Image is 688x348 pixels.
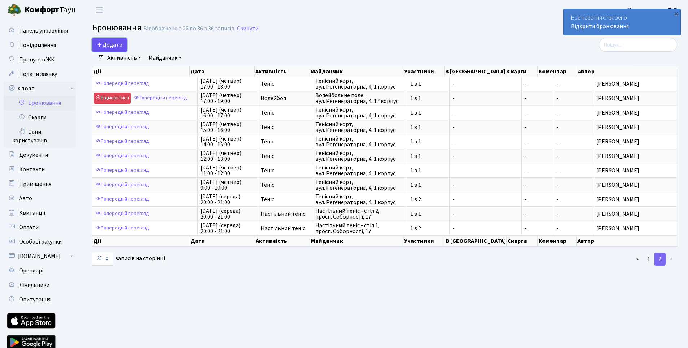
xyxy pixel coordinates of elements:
[90,4,108,16] button: Переключити навігацію
[445,236,507,246] th: В [GEOGRAPHIC_DATA]
[4,191,76,206] a: Авто
[596,124,674,130] span: [PERSON_NAME]
[315,136,404,147] span: Тенісний корт, вул. Регенераторна, 4, 1 корпус
[577,236,677,246] th: Автор
[4,235,76,249] a: Особові рахунки
[506,66,538,77] th: Скарги
[524,168,550,173] span: -
[453,168,518,173] span: -
[92,252,165,266] label: записів на сторінці
[19,27,68,35] span: Панель управління
[599,38,677,52] input: Пошук...
[4,81,76,96] a: Спорт
[143,25,235,32] div: Відображено з 26 по 36 з 36 записів.
[94,223,151,234] a: Попередній перегляд
[315,93,404,104] span: Волейбольне поле, вул. Регенераторна, 4, 17 корпус
[310,236,403,246] th: Майданчик
[315,208,404,220] span: Настільний теніс - стіл 2, просп. Соборності, 17
[631,253,643,266] a: <
[261,110,309,116] span: Теніс
[627,6,679,14] b: Каричковська Т. В.
[453,95,518,101] span: -
[4,263,76,278] a: Орендарі
[255,66,310,77] th: Активність
[524,211,550,217] span: -
[94,208,151,219] a: Попередній перегляд
[410,225,446,231] span: 1 з 2
[410,124,446,130] span: 1 з 1
[564,9,680,35] div: Бронювання створено
[190,236,255,246] th: Дата
[410,197,446,202] span: 1 з 2
[19,166,45,173] span: Контакти
[4,206,76,220] a: Квитанції
[104,52,144,64] a: Активність
[310,66,403,77] th: Майданчик
[19,296,51,304] span: Опитування
[190,66,254,77] th: Дата
[596,110,674,116] span: [PERSON_NAME]
[200,208,255,220] span: [DATE] (середа) 20:00 - 21:00
[315,78,404,90] span: Тенісний корт, вул. Регенераторна, 4, 1 корпус
[4,110,76,125] a: Скарги
[4,23,76,38] a: Панель управління
[315,165,404,176] span: Тенісний корт, вул. Регенераторна, 4, 1 корпус
[556,152,558,160] span: -
[643,253,654,266] a: 1
[255,236,310,246] th: Активність
[453,139,518,145] span: -
[92,236,190,246] th: Дії
[132,93,189,104] a: Попередній перегляд
[19,209,46,217] span: Квитанції
[524,182,550,188] span: -
[200,179,255,191] span: [DATE] (четвер) 9:00 - 10:00
[445,66,506,77] th: В [GEOGRAPHIC_DATA]
[261,197,309,202] span: Теніс
[4,38,76,52] a: Повідомлення
[19,267,43,275] span: Орендарі
[524,124,550,130] span: -
[19,223,39,231] span: Оплати
[94,107,151,118] a: Попередній перегляд
[596,197,674,202] span: [PERSON_NAME]
[94,78,151,89] a: Попередній перегляд
[556,80,558,88] span: -
[19,41,56,49] span: Повідомлення
[672,10,680,17] div: ×
[94,136,151,147] a: Попередній перегляд
[410,110,446,116] span: 1 з 1
[538,66,577,77] th: Коментар
[596,211,674,217] span: [PERSON_NAME]
[19,180,51,188] span: Приміщення
[410,95,446,101] span: 1 з 1
[25,4,76,16] span: Таун
[261,168,309,173] span: Теніс
[200,93,255,104] span: [DATE] (четвер) 17:00 - 19:00
[200,150,255,162] span: [DATE] (четвер) 12:00 - 13:00
[261,182,309,188] span: Теніс
[146,52,185,64] a: Майданчик
[410,153,446,159] span: 1 з 1
[556,196,558,203] span: -
[200,78,255,90] span: [DATE] (четвер) 17:00 - 18:00
[4,125,76,148] a: Бани користувачів
[19,56,55,64] span: Пропуск в ЖК
[524,225,550,231] span: -
[92,252,113,266] select: записів на сторінці
[410,168,446,173] span: 1 з 1
[596,225,674,231] span: [PERSON_NAME]
[261,95,309,101] span: Волейбол
[538,236,577,246] th: Коментар
[200,194,255,205] span: [DATE] (середа) 20:00 - 21:00
[200,223,255,234] span: [DATE] (середа) 20:00 - 21:00
[7,3,22,17] img: logo.png
[94,150,151,162] a: Попередній перегляд
[261,81,309,87] span: Теніс
[507,236,538,246] th: Скарги
[556,138,558,146] span: -
[524,197,550,202] span: -
[596,139,674,145] span: [PERSON_NAME]
[453,124,518,130] span: -
[4,96,76,110] a: Бронювання
[94,165,151,176] a: Попередній перегляд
